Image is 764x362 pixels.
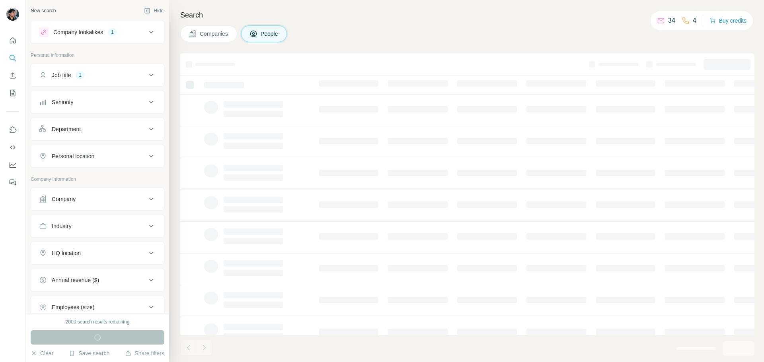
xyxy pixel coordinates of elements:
[52,98,73,106] div: Seniority
[52,249,81,257] div: HQ location
[31,244,164,263] button: HQ location
[52,125,81,133] div: Department
[693,16,696,25] p: 4
[69,349,109,357] button: Save search
[52,195,76,203] div: Company
[52,276,99,284] div: Annual revenue ($)
[31,176,164,183] p: Company information
[66,318,130,325] div: 2000 search results remaining
[180,10,754,21] h4: Search
[6,140,19,155] button: Use Surfe API
[53,28,103,36] div: Company lookalikes
[31,66,164,85] button: Job title1
[6,86,19,100] button: My lists
[52,303,94,311] div: Employees (size)
[31,190,164,209] button: Company
[6,51,19,65] button: Search
[52,222,72,230] div: Industry
[52,71,71,79] div: Job title
[6,175,19,190] button: Feedback
[6,68,19,83] button: Enrich CSV
[138,5,169,17] button: Hide
[108,29,117,36] div: 1
[31,271,164,290] button: Annual revenue ($)
[31,217,164,236] button: Industry
[76,72,85,79] div: 1
[31,7,56,14] div: New search
[31,52,164,59] p: Personal information
[31,349,53,357] button: Clear
[52,152,94,160] div: Personal location
[6,158,19,172] button: Dashboard
[668,16,675,25] p: 34
[6,33,19,48] button: Quick start
[6,123,19,137] button: Use Surfe on LinkedIn
[31,93,164,112] button: Seniority
[31,120,164,139] button: Department
[31,298,164,317] button: Employees (size)
[200,30,229,38] span: Companies
[125,349,164,357] button: Share filters
[709,15,746,26] button: Buy credits
[261,30,279,38] span: People
[31,147,164,166] button: Personal location
[31,23,164,42] button: Company lookalikes1
[6,8,19,21] img: Avatar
